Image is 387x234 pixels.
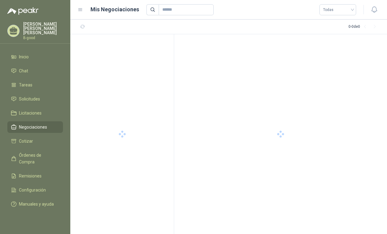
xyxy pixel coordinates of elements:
[23,22,63,35] p: [PERSON_NAME] [PERSON_NAME] [PERSON_NAME]
[323,5,352,14] span: Todas
[7,149,63,168] a: Órdenes de Compra
[7,65,63,77] a: Chat
[348,22,380,32] div: 0 - 0 de 0
[7,51,63,63] a: Inicio
[7,184,63,196] a: Configuración
[7,170,63,182] a: Remisiones
[7,135,63,147] a: Cotizar
[19,201,54,207] span: Manuales y ayuda
[19,187,46,193] span: Configuración
[7,198,63,210] a: Manuales y ayuda
[90,5,139,14] h1: Mis Negociaciones
[23,36,63,40] p: B-good
[7,107,63,119] a: Licitaciones
[19,110,42,116] span: Licitaciones
[19,68,28,74] span: Chat
[19,82,32,88] span: Tareas
[7,79,63,91] a: Tareas
[19,96,40,102] span: Solicitudes
[7,7,39,15] img: Logo peakr
[19,138,33,144] span: Cotizar
[19,124,47,130] span: Negociaciones
[19,152,57,165] span: Órdenes de Compra
[7,93,63,105] a: Solicitudes
[19,173,42,179] span: Remisiones
[7,121,63,133] a: Negociaciones
[19,53,29,60] span: Inicio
